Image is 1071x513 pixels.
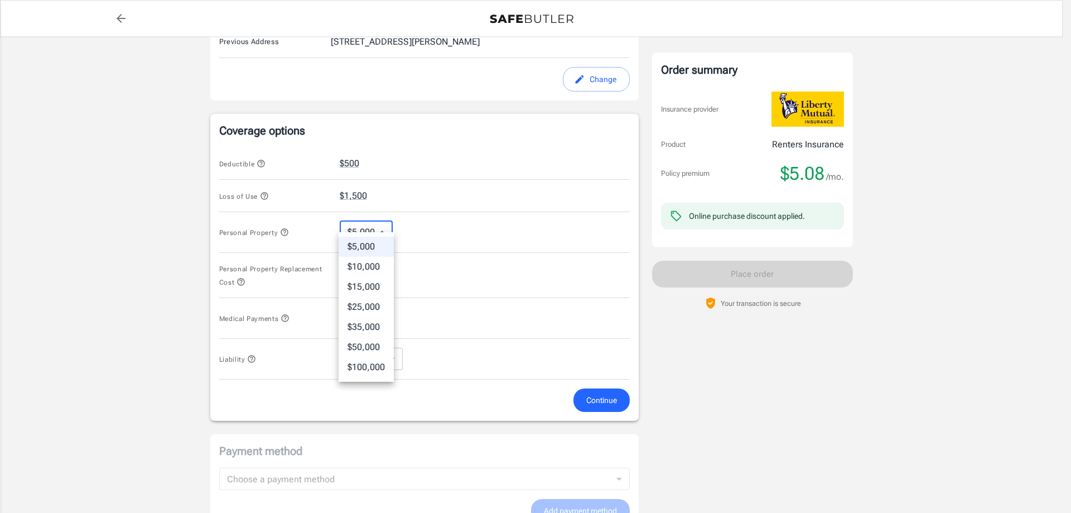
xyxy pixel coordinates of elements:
li: $35,000 [339,317,394,337]
li: $15,000 [339,277,394,297]
li: $100,000 [339,357,394,377]
li: $50,000 [339,337,394,357]
li: $10,000 [339,257,394,277]
li: $5,000 [339,237,394,257]
li: $25,000 [339,297,394,317]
